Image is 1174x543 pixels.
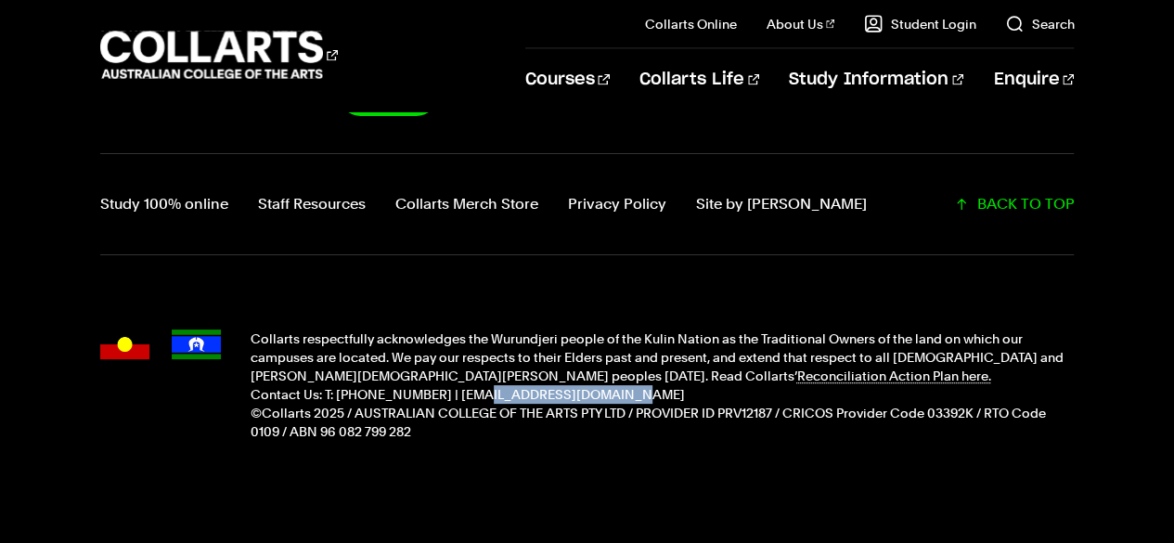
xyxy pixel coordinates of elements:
a: Site by Calico [696,191,867,217]
a: Enquire [993,49,1074,110]
a: Privacy Policy [568,191,666,217]
a: Search [1005,15,1074,33]
a: Courses [525,49,610,110]
a: Study 100% online [100,191,228,217]
img: Australian Aboriginal flag [100,330,149,359]
a: Reconciliation Action Plan here. [797,368,991,383]
div: Go to homepage [100,29,338,82]
div: Acknowledgment flags [100,330,221,441]
a: Collarts Merch Store [395,191,538,217]
img: Torres Strait Islander flag [172,330,221,359]
a: Scroll back to top of the page [954,191,1074,217]
nav: Footer navigation [100,191,867,217]
p: Collarts respectfully acknowledges the Wurundjeri people of the Kulin Nation as the Traditional O... [251,330,1075,385]
div: Additional links and back-to-top button [100,153,1075,255]
p: ©Collarts 2025 / AUSTRALIAN COLLEGE OF THE ARTS PTY LTD / PROVIDER ID PRV12187 / CRICOS Provider ... [251,404,1075,441]
a: Collarts Life [639,49,759,110]
a: Staff Resources [258,191,366,217]
a: Student Login [864,15,975,33]
a: Study Information [789,49,963,110]
p: Contact Us: T: [PHONE_NUMBER] | [EMAIL_ADDRESS][DOMAIN_NAME] [251,385,1075,404]
a: About Us [767,15,835,33]
a: Collarts Online [645,15,737,33]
